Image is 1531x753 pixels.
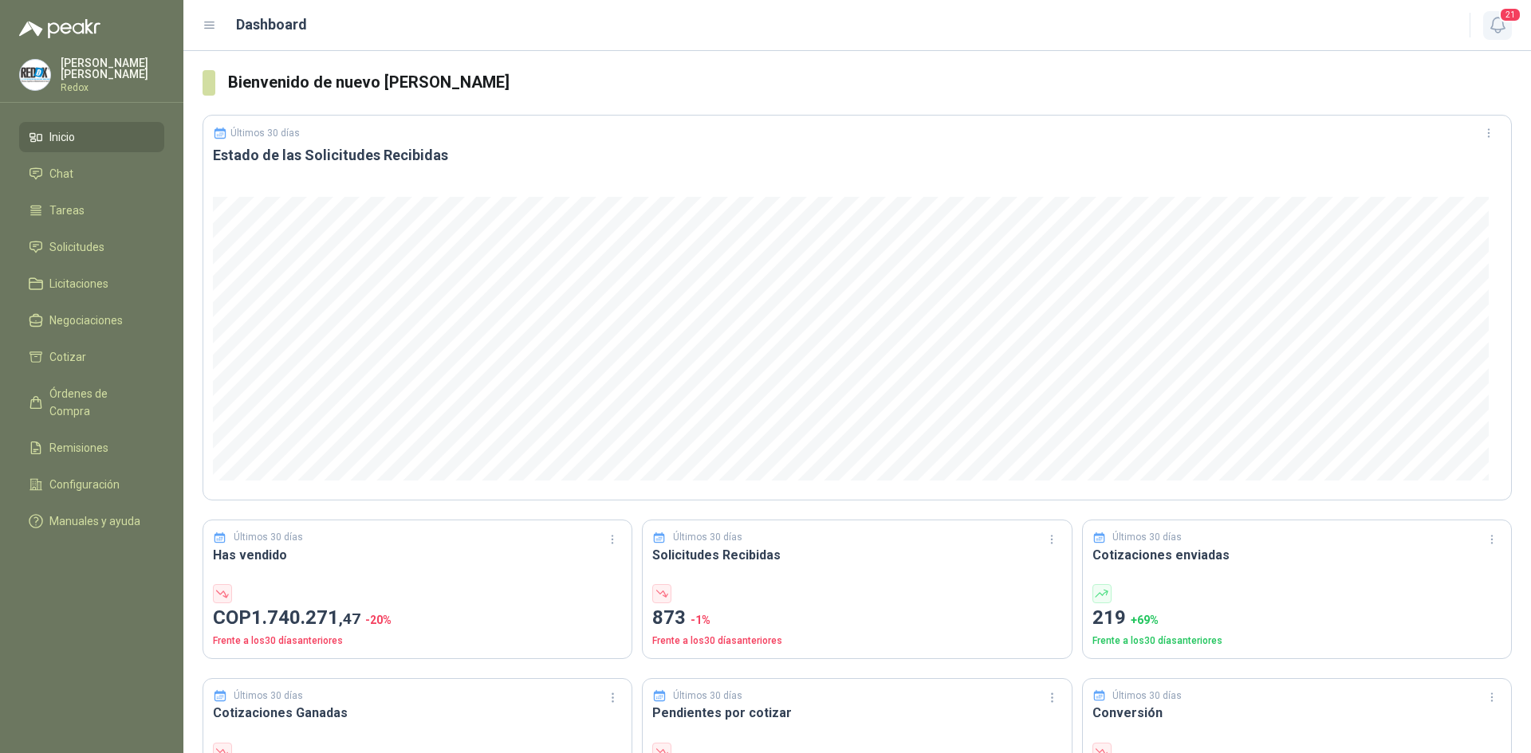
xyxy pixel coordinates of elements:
[213,633,622,649] p: Frente a los 30 días anteriores
[49,348,86,366] span: Cotizar
[61,83,164,92] p: Redox
[213,146,1501,165] h3: Estado de las Solicitudes Recibidas
[49,439,108,457] span: Remisiones
[19,433,164,463] a: Remisiones
[19,305,164,335] a: Negociaciones
[1092,703,1501,723] h3: Conversión
[673,530,742,545] p: Últimos 30 días
[251,606,360,629] span: 1.740.271
[339,610,360,628] span: ,47
[1092,545,1501,565] h3: Cotizaciones enviadas
[19,269,164,299] a: Licitaciones
[1092,633,1501,649] p: Frente a los 30 días anteriores
[49,165,73,182] span: Chat
[49,128,75,146] span: Inicio
[652,703,1061,723] h3: Pendientes por cotizar
[652,603,1061,633] p: 873
[1483,11,1512,40] button: 21
[19,122,164,152] a: Inicio
[49,312,123,329] span: Negociaciones
[1499,7,1521,22] span: 21
[1131,614,1159,626] span: + 69 %
[19,342,164,372] a: Cotizar
[49,275,108,292] span: Licitaciones
[234,688,303,704] p: Últimos 30 días
[1112,530,1182,545] p: Últimos 30 días
[19,195,164,226] a: Tareas
[230,127,300,139] p: Últimos 30 días
[19,506,164,536] a: Manuales y ayuda
[19,159,164,189] a: Chat
[236,14,307,36] h1: Dashboard
[49,202,85,219] span: Tareas
[20,60,50,90] img: Company Logo
[673,688,742,704] p: Últimos 30 días
[234,530,303,545] p: Últimos 30 días
[365,614,392,626] span: -20 %
[691,614,710,626] span: -1 %
[61,57,164,80] p: [PERSON_NAME] [PERSON_NAME]
[652,545,1061,565] h3: Solicitudes Recibidas
[1112,688,1182,704] p: Últimos 30 días
[1092,603,1501,633] p: 219
[19,469,164,500] a: Configuración
[19,232,164,262] a: Solicitudes
[49,476,120,493] span: Configuración
[49,238,104,256] span: Solicitudes
[228,70,1512,95] h3: Bienvenido de nuevo [PERSON_NAME]
[213,545,622,565] h3: Has vendido
[49,512,140,530] span: Manuales y ayuda
[49,385,149,420] span: Órdenes de Compra
[19,378,164,426] a: Órdenes de Compra
[213,703,622,723] h3: Cotizaciones Ganadas
[652,633,1061,649] p: Frente a los 30 días anteriores
[19,19,100,38] img: Logo peakr
[213,603,622,633] p: COP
